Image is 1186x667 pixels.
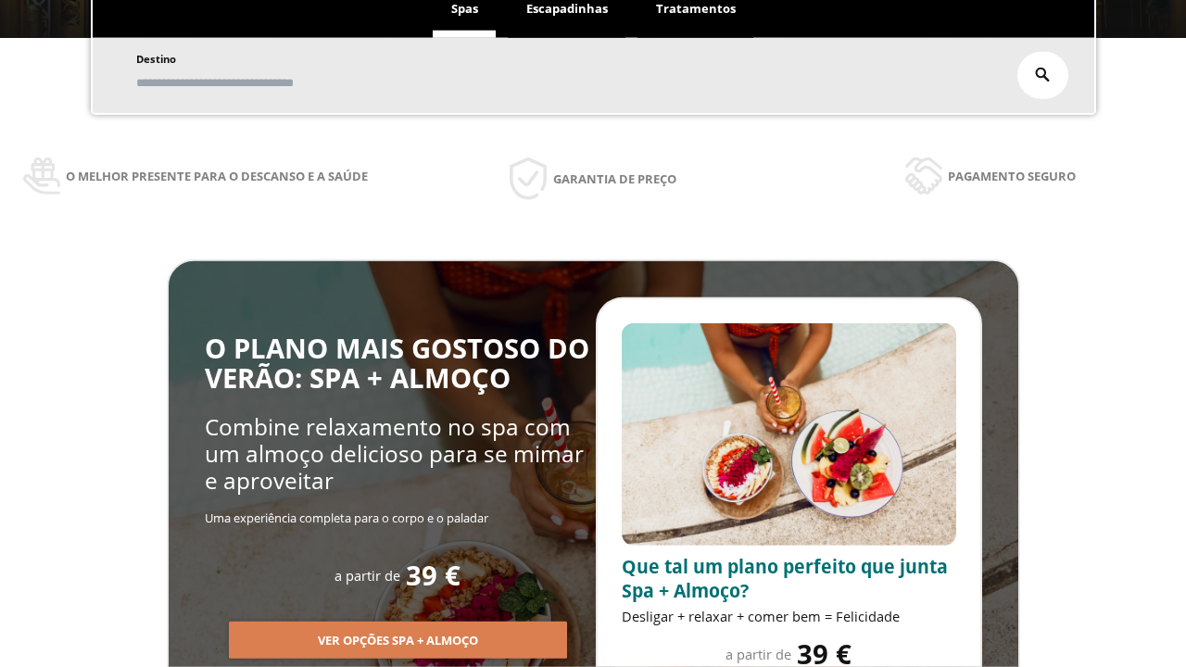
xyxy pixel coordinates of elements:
span: Que tal um plano perfeito que junta Spa + Almoço? [622,554,948,603]
span: 39 € [406,560,461,591]
span: Combine relaxamento no spa com um almoço delicioso para se mimar e aproveitar [205,411,584,497]
span: O melhor presente para o descanso e a saúde [66,166,368,186]
span: Uma experiência completa para o corpo e o paladar [205,510,488,526]
a: Ver opções Spa + Almoço [229,632,567,648]
span: O PLANO MAIS GOSTOSO DO VERÃO: SPA + ALMOÇO [205,330,589,397]
button: Ver opções Spa + Almoço [229,622,567,659]
span: Garantia de preço [553,169,676,189]
span: a partir de [725,645,791,663]
img: promo-sprunch.ElVl7oUD.webp [622,323,956,547]
span: Pagamento seguro [948,166,1076,186]
span: Ver opções Spa + Almoço [318,632,478,650]
span: Destino [136,52,176,66]
span: a partir de [334,566,400,585]
span: Desligar + relaxar + comer bem = Felicidade [622,607,900,625]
